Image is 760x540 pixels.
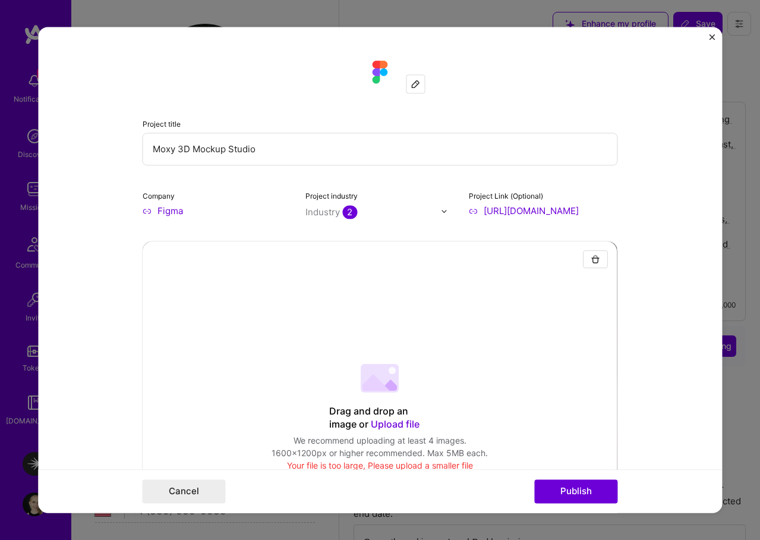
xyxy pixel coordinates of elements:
[330,405,431,431] div: Drag and drop an image or
[441,208,448,215] img: drop icon
[342,205,357,219] span: 2
[143,120,181,128] label: Project title
[272,447,488,459] div: 1600x1200px or higher recommended. Max 5MB each.
[469,205,618,217] input: Enter link
[143,480,226,504] button: Cancel
[287,459,473,472] span: Your file is too large, Please upload a smaller file
[359,51,402,93] img: Company logo
[591,255,601,264] img: Trash
[143,133,618,165] input: Enter the name of the project
[272,434,488,447] div: We recommend uploading at least 4 images.
[371,418,420,430] span: Upload file
[535,480,618,504] button: Publish
[143,205,292,217] input: Enter name or website
[305,191,358,200] label: Project industry
[305,206,357,218] div: Industry
[469,191,543,200] label: Project Link (Optional)
[407,75,425,93] div: Edit
[143,191,175,200] label: Company
[411,79,421,89] img: Edit
[709,34,715,46] button: Close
